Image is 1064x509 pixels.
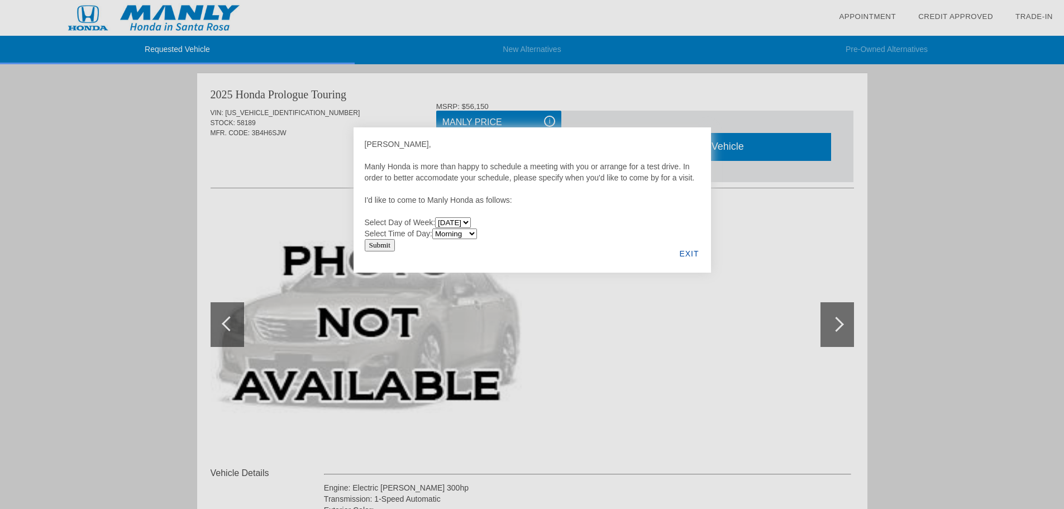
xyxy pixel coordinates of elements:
[365,139,700,239] div: [PERSON_NAME], Manly Honda is more than happy to schedule a meeting with you or arrange for a tes...
[365,239,395,251] input: Submit
[667,235,710,273] div: EXIT
[839,12,896,21] a: Appointment
[1015,12,1053,21] a: Trade-In
[918,12,993,21] a: Credit Approved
